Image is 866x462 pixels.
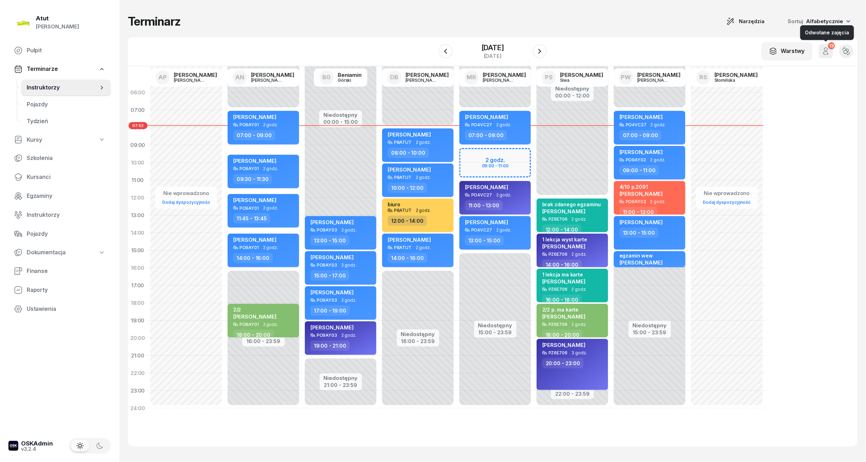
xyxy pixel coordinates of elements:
[27,154,105,163] span: Szkolenia
[323,118,358,125] div: 00:00 - 15:00
[542,272,585,277] div: 1 lekcja ma karte
[314,68,367,87] a: BGBeniaminGórski
[416,208,431,213] span: 2 godz.
[310,289,354,296] span: [PERSON_NAME]
[128,400,147,417] div: 24:00
[27,46,105,55] span: Pulpit
[128,154,147,172] div: 10:00
[128,259,147,277] div: 16:00
[323,112,358,118] div: Niedostępny
[650,158,665,162] span: 2 godz.
[324,374,358,389] button: Niedostępny21:00 - 23:59
[317,263,337,267] div: PO9AY03
[21,79,111,96] a: Instruktorzy
[128,224,147,242] div: 14:00
[310,324,354,331] span: [PERSON_NAME]
[263,245,278,250] span: 2 godz.
[21,441,53,447] div: OSKAdmin
[128,277,147,294] div: 17:00
[8,245,111,261] a: Dokumentacja
[471,228,492,232] div: PO4VC27
[481,44,504,51] div: [DATE]
[626,158,646,162] div: PO9AY02
[650,199,665,204] span: 2 godz.
[536,68,609,87] a: PS[PERSON_NAME]Siwa
[619,190,663,197] span: [PERSON_NAME]
[416,245,431,250] span: 2 godz.
[542,313,585,320] span: [PERSON_NAME]
[317,228,337,232] div: PO9AY03
[263,206,278,210] span: 2 godz.
[27,248,66,257] span: Dokumentacja
[322,74,331,80] span: BG
[401,330,435,346] button: Niedostępny16:00 - 23:59
[27,65,58,74] span: Terminarze
[263,166,278,171] span: 2 godz.
[233,307,276,313] div: 2/2
[247,337,281,344] div: 16:00 - 23:59
[715,78,748,82] div: Słomińska
[235,74,244,80] span: AN
[769,47,805,56] div: Warstwy
[128,119,147,136] div: 08:00
[388,183,427,193] div: 10:00 - 12:00
[174,72,217,78] div: [PERSON_NAME]
[388,216,427,226] div: 12:00 - 14:00
[619,207,657,217] div: 11:00 - 13:00
[8,263,111,280] a: Finanse
[36,22,79,31] div: [PERSON_NAME]
[555,389,590,397] div: 22:00 - 23:59
[465,200,503,210] div: 11:00 - 13:00
[619,165,659,175] div: 09:00 - 11:00
[8,188,111,205] a: Egzaminy
[555,91,590,99] div: 00:00 - 12:00
[459,68,532,87] a: MR[PERSON_NAME][PERSON_NAME]
[619,184,663,190] div: 4/10 p.2091
[159,198,213,206] a: Dodaj dyspozycyjność
[416,140,431,145] span: 2 godz.
[323,111,358,126] button: Niedostępny00:00 - 15:00
[263,122,278,127] span: 2 godz.
[27,286,105,295] span: Raporty
[828,42,835,49] div: 13
[233,174,272,184] div: 09:30 - 11:30
[8,169,111,186] a: Kursanci
[27,173,105,182] span: Kursanci
[240,166,259,171] div: PO9AY01
[633,321,667,337] button: Niedostępny15:00 - 23:59
[128,101,147,119] div: 07:00
[310,270,349,281] div: 15:00 - 17:00
[233,236,276,243] span: [PERSON_NAME]
[317,298,337,302] div: PO9AY03
[227,68,300,87] a: AN[PERSON_NAME][PERSON_NAME]
[240,122,259,127] div: PO9AY01
[128,15,181,28] h1: Terminarz
[542,208,585,215] span: [PERSON_NAME]
[128,84,147,101] div: 06:00
[174,78,208,82] div: [PERSON_NAME]
[542,278,585,285] span: [PERSON_NAME]
[388,131,431,138] span: [PERSON_NAME]
[780,14,858,29] button: Sortuj Alfabetycznie
[158,74,167,80] span: AP
[128,189,147,207] div: 12:00
[251,78,285,82] div: [PERSON_NAME]
[542,307,585,313] div: 2/2 p. ma karte
[388,166,431,173] span: [PERSON_NAME]
[651,122,666,127] span: 2 godz.
[619,149,663,155] span: [PERSON_NAME]
[700,187,754,208] button: Nie wprowadzonoDodaj dyspozycyjność
[233,313,276,320] span: [PERSON_NAME]
[388,148,429,158] div: 08:00 - 10:00
[128,364,147,382] div: 22:00
[637,78,671,82] div: [PERSON_NAME]
[8,226,111,242] a: Pojazdy
[621,74,631,80] span: PW
[8,42,111,59] a: Pulpit
[572,217,587,222] span: 2 godz.
[27,135,42,145] span: Kursy
[27,304,105,314] span: Ustawienia
[394,208,412,213] div: P8ATUT
[233,330,274,340] div: 18:00 - 20:00
[8,301,111,317] a: Ustawienia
